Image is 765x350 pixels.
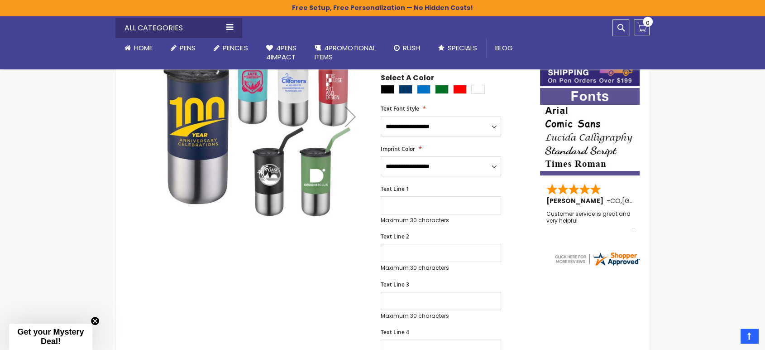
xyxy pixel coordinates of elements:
[554,251,641,267] img: 4pens.com widget logo
[634,19,650,35] a: 0
[448,43,477,53] span: Specials
[495,43,513,53] span: Blog
[606,196,688,205] span: - ,
[180,43,196,53] span: Pens
[540,88,640,175] img: font-personalization-examples
[115,38,162,58] a: Home
[540,53,640,86] img: Free shipping on orders over $199
[315,43,376,62] span: 4PROMOTIONAL ITEMS
[610,196,620,205] span: CO
[486,38,522,58] a: Blog
[91,316,100,326] button: Close teaser
[435,85,449,94] div: Green
[381,264,501,272] p: Maximum 30 characters
[306,38,385,68] a: 4PROMOTIONALITEMS
[205,38,257,58] a: Pencils
[266,43,296,62] span: 4Pens 4impact
[554,261,641,269] a: 4pens.com certificate URL
[399,85,412,94] div: Navy Blue
[403,43,420,53] span: Rush
[381,328,409,336] span: Text Line 4
[381,217,501,224] p: Maximum 30 characters
[162,38,205,58] a: Pens
[546,211,634,230] div: Customer service is great and very helpful
[223,43,248,53] span: Pencils
[471,85,485,94] div: White
[453,85,467,94] div: Red
[381,73,434,85] span: Select A Color
[115,18,242,38] div: All Categories
[646,19,650,27] span: 0
[134,43,153,53] span: Home
[429,38,486,58] a: Specials
[385,38,429,58] a: Rush
[622,196,688,205] span: [GEOGRAPHIC_DATA]
[257,38,306,68] a: 4Pens4impact
[9,324,92,350] div: Get your Mystery Deal!Close teaser
[546,196,606,205] span: [PERSON_NAME]
[381,105,419,112] span: Text Font Style
[381,233,409,240] span: Text Line 2
[417,85,430,94] div: Blue Light
[381,281,409,288] span: Text Line 3
[381,85,394,94] div: Black
[381,312,501,320] p: Maximum 30 characters
[381,185,409,193] span: Text Line 1
[17,327,84,346] span: Get your Mystery Deal!
[162,12,368,219] img: 16 Oz The Sipster Vacuum Sealed Tumbler with Silicone Rip
[381,145,415,153] span: Imprint Color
